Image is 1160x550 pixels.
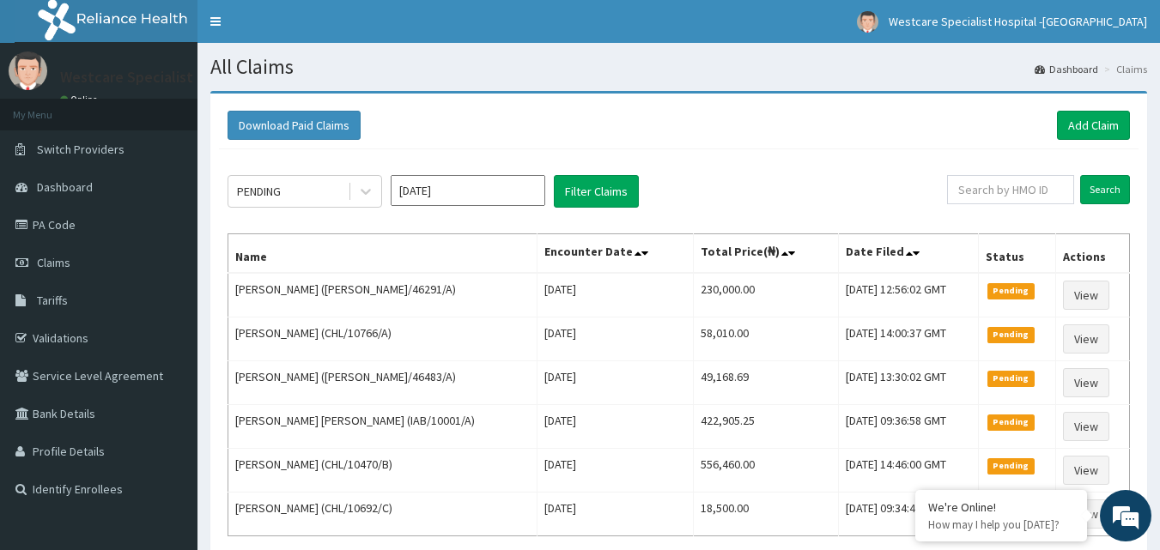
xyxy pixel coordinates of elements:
span: Westcare Specialist Hospital -[GEOGRAPHIC_DATA] [889,14,1147,29]
th: Name [228,234,537,274]
li: Claims [1100,62,1147,76]
td: [DATE] 14:00:37 GMT [839,317,979,361]
span: Switch Providers [37,142,125,157]
button: Download Paid Claims [228,111,361,140]
a: View [1063,368,1109,397]
td: 58,010.00 [694,317,839,361]
td: [DATE] 13:30:02 GMT [839,361,979,405]
span: Pending [987,283,1035,299]
td: [DATE] 14:46:00 GMT [839,449,979,493]
td: [DATE] 09:36:58 GMT [839,405,979,449]
span: Tariffs [37,293,68,308]
input: Search by HMO ID [947,175,1074,204]
td: [DATE] 09:34:47 GMT [839,493,979,536]
td: [PERSON_NAME] (CHL/10766/A) [228,317,537,361]
input: Select Month and Year [391,175,545,206]
span: Pending [987,414,1035,430]
td: [PERSON_NAME] (CHL/10470/B) [228,449,537,493]
span: Pending [987,327,1035,342]
td: [DATE] [537,449,693,493]
td: [DATE] [537,317,693,361]
a: View [1063,324,1109,354]
img: User Image [9,51,47,90]
td: [DATE] [537,273,693,317]
td: [PERSON_NAME] ([PERSON_NAME]/46291/A) [228,273,537,317]
th: Total Price(₦) [694,234,839,274]
td: [DATE] 12:56:02 GMT [839,273,979,317]
td: 556,460.00 [694,449,839,493]
div: We're Online! [928,499,1074,515]
td: 49,168.69 [694,361,839,405]
a: Online [60,94,101,106]
a: View [1063,456,1109,485]
button: Filter Claims [554,175,639,208]
span: Pending [987,371,1035,386]
th: Encounter Date [537,234,693,274]
td: [DATE] [537,361,693,405]
td: 18,500.00 [694,493,839,536]
a: Add Claim [1057,111,1130,140]
div: PENDING [237,183,281,200]
th: Date Filed [839,234,979,274]
p: Westcare Specialist Hospital -[GEOGRAPHIC_DATA] [60,70,404,85]
h1: All Claims [210,56,1147,78]
input: Search [1080,175,1130,204]
span: Pending [987,458,1035,474]
p: How may I help you today? [928,517,1074,532]
a: View [1063,281,1109,310]
img: User Image [857,11,878,33]
td: [PERSON_NAME] [PERSON_NAME] (IAB/10001/A) [228,405,537,449]
td: [DATE] [537,493,693,536]
a: Dashboard [1035,62,1098,76]
td: 422,905.25 [694,405,839,449]
span: Dashboard [37,179,93,195]
a: View [1063,412,1109,441]
td: 230,000.00 [694,273,839,317]
td: [PERSON_NAME] (CHL/10692/C) [228,493,537,536]
td: [PERSON_NAME] ([PERSON_NAME]/46483/A) [228,361,537,405]
span: Claims [37,255,70,270]
th: Actions [1055,234,1129,274]
th: Status [979,234,1055,274]
td: [DATE] [537,405,693,449]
